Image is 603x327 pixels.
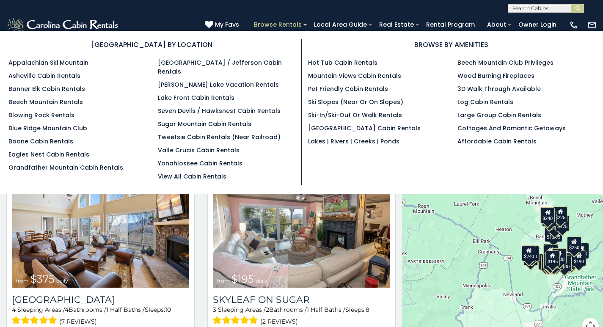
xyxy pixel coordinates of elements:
div: $175 [542,253,557,269]
a: Browse Rentals [250,18,306,31]
a: Affordable Cabin Rentals [457,137,537,146]
a: View All Cabin Rentals [158,172,226,181]
a: Local Area Guide [310,18,371,31]
a: Skyleaf on Sugar [213,294,390,305]
div: $155 [541,254,556,270]
img: Skyleaf on Sugar [213,169,390,288]
h3: [GEOGRAPHIC_DATA] BY LOCATION [8,39,295,50]
a: Log Cabin Rentals [457,98,513,106]
h3: Little Sugar Haven [12,294,189,305]
img: mail-regular-white.png [587,20,597,30]
span: $375 [30,273,55,285]
div: $240 [521,245,536,261]
a: Yonahlossee Cabin Rentals [158,159,242,168]
a: Ski Slopes (Near or On Slopes) [308,98,403,106]
a: Little Sugar Haven from $375 daily [12,169,189,288]
a: Eagles Nest Cabin Rentals [8,150,89,159]
a: Rental Program [422,18,479,31]
span: (7 reviews) [59,316,97,327]
a: [GEOGRAPHIC_DATA] [12,294,189,305]
a: [GEOGRAPHIC_DATA] / Jefferson Cabin Rentals [158,58,282,76]
span: $195 [231,273,254,285]
a: Tweetsie Cabin Rentals (Near Railroad) [158,133,281,141]
a: Skyleaf on Sugar from $195 daily [213,169,390,288]
span: 3 [213,306,216,313]
div: $225 [525,246,539,262]
img: Little Sugar Haven [12,169,189,288]
a: Boone Cabin Rentals [8,137,73,146]
h3: BROWSE BY AMENITIES [308,39,595,50]
a: Owner Login [514,18,561,31]
div: $1,095 [544,226,562,242]
a: Valle Crucis Cabin Rentals [158,146,240,154]
div: $225 [553,206,567,223]
span: My Favs [215,20,239,29]
a: Blue Ridge Mountain Club [8,124,87,132]
div: $195 [561,253,575,269]
a: Large Group Cabin Rentals [457,111,541,119]
div: $190 [572,250,586,267]
div: Sleeping Areas / Bathrooms / Sleeps: [213,305,390,327]
a: Seven Devils / Hawksnest Cabin Rentals [158,107,281,115]
a: 3D Walk Through Available [457,85,541,93]
div: $375 [543,253,557,269]
span: 2 [266,306,269,313]
a: Blowing Rock Rentals [8,111,74,119]
span: daily [256,278,267,284]
span: 8 [366,306,369,313]
div: $250 [567,236,581,253]
div: $190 [543,244,557,260]
a: Banner Elk Cabin Rentals [8,85,85,93]
div: $240 [540,207,555,223]
a: Ski-in/Ski-Out or Walk Rentals [308,111,402,119]
a: Pet Friendly Cabin Rentals [308,85,388,93]
div: $300 [543,245,558,261]
a: Real Estate [375,18,418,31]
a: Sugar Mountain Cabin Rentals [158,120,251,128]
div: $170 [542,211,556,227]
span: 10 [165,306,171,313]
div: Sleeping Areas / Bathrooms / Sleeps: [12,305,189,327]
a: About [483,18,510,31]
a: Beech Mountain Rentals [8,98,83,106]
a: Grandfather Mountain Cabin Rentals [8,163,123,172]
span: 4 [65,306,69,313]
a: Beech Mountain Club Privileges [457,58,553,67]
a: [PERSON_NAME] Lake Vacation Rentals [158,80,279,89]
a: My Favs [205,20,241,30]
img: phone-regular-white.png [569,20,578,30]
a: Asheville Cabin Rentals [8,71,80,80]
span: 4 [12,306,16,313]
a: Mountain Views Cabin Rentals [308,71,401,80]
img: White-1-2.png [6,16,121,33]
div: $195 [545,250,559,267]
div: $125 [555,215,569,231]
a: Wood Burning Fireplaces [457,71,534,80]
span: (2 reviews) [260,316,298,327]
a: Lake Front Cabin Rentals [158,93,234,102]
span: 1 Half Baths / [307,306,345,313]
a: Lakes | Rivers | Creeks | Ponds [308,137,399,146]
span: 1 Half Baths / [106,306,145,313]
span: daily [56,278,68,284]
span: from [217,278,230,284]
div: $155 [574,243,589,259]
div: $200 [552,248,566,264]
a: Cottages and Romantic Getaways [457,124,566,132]
a: [GEOGRAPHIC_DATA] Cabin Rentals [308,124,421,132]
a: Hot Tub Cabin Rentals [308,58,377,67]
span: from [16,278,29,284]
a: Appalachian Ski Mountain [8,58,88,67]
div: $210 [524,245,539,261]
